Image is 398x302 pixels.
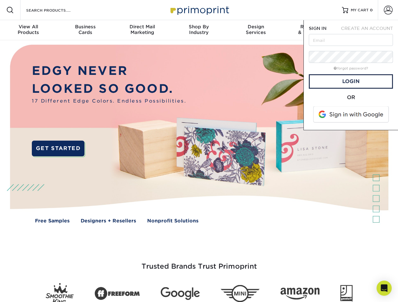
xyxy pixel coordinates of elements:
div: Open Intercom Messenger [377,281,392,296]
a: Shop ByIndustry [170,20,227,40]
a: Direct MailMarketing [114,20,170,40]
span: MY CART [351,8,369,13]
span: Direct Mail [114,24,170,30]
a: DesignServices [228,20,284,40]
div: Marketing [114,24,170,35]
div: Industry [170,24,227,35]
a: Free Samples [35,217,70,225]
p: EDGY NEVER [32,62,186,80]
a: Login [309,74,393,89]
a: Resources& Templates [284,20,341,40]
span: CREATE AN ACCOUNT [341,26,393,31]
iframe: Google Customer Reviews [2,283,54,300]
span: SIGN IN [309,26,326,31]
div: Cards [57,24,113,35]
h3: Trusted Brands Trust Primoprint [15,247,384,278]
img: Google [161,287,200,300]
p: LOOKED SO GOOD. [32,80,186,98]
a: Designers + Resellers [81,217,136,225]
img: Amazon [280,288,320,300]
div: OR [309,94,393,101]
input: Email [309,34,393,46]
span: Business [57,24,113,30]
span: Design [228,24,284,30]
a: GET STARTED [32,141,84,156]
a: Nonprofit Solutions [147,217,199,225]
img: Primoprint [168,3,231,17]
img: Goodwill [340,285,353,302]
span: 0 [370,8,373,12]
a: forgot password? [334,66,368,70]
div: & Templates [284,24,341,35]
span: Resources [284,24,341,30]
input: SEARCH PRODUCTS..... [26,6,87,14]
span: Shop By [170,24,227,30]
a: BusinessCards [57,20,113,40]
span: 17 Different Edge Colors. Endless Possibilities. [32,98,186,105]
div: Services [228,24,284,35]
